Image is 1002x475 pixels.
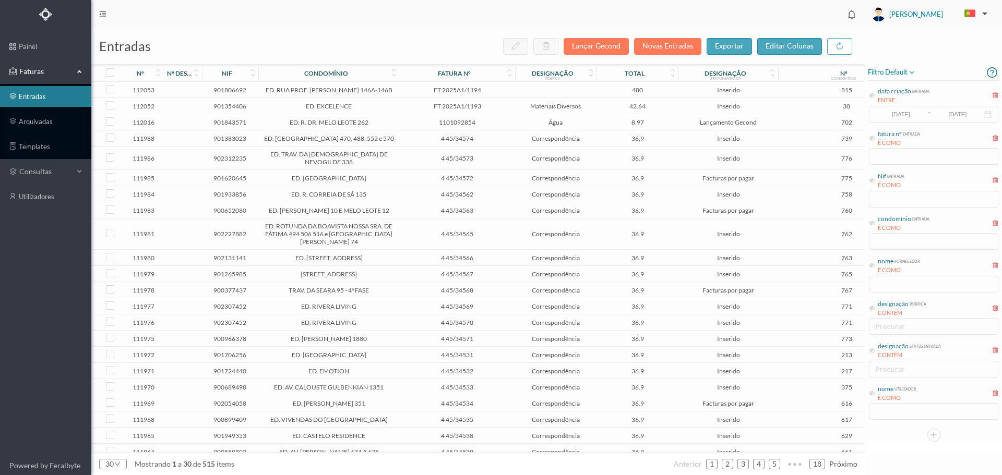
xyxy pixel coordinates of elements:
span: 112052 [125,102,161,110]
span: ED. EMOTION [261,367,397,375]
span: Inserido [681,416,776,423]
span: 213 [781,351,912,359]
span: 773 [781,335,912,343]
span: 901265985 [205,270,255,278]
span: 4 45/34566 [402,254,512,262]
div: ENTRE [878,96,929,105]
span: 36.9 [599,270,676,278]
span: Correspondência [518,367,594,375]
span: Correspondência [518,448,594,456]
span: ED. [STREET_ADDRESS] [261,254,397,262]
button: exportar [707,38,752,55]
span: 111986 [125,154,161,162]
span: 4 45/34562 [402,190,512,198]
span: 902312235 [205,154,255,162]
span: ED. ROTUNDA DA BOAVISTA NOSSA SRA. DE FÁTIMA 494 506 516 e [GEOGRAPHIC_DATA][PERSON_NAME] 74 [261,222,397,246]
span: Inserido [681,230,776,238]
button: editar colunas [757,38,822,55]
span: 4 45/34573 [402,154,512,162]
span: mostrando [135,459,171,468]
span: Novas Entradas [634,41,707,50]
span: 901843571 [205,118,255,126]
a: 3 [738,456,748,472]
span: 900689498 [205,383,255,391]
li: Página Anterior [674,456,702,472]
span: 901949353 [205,432,255,440]
span: 765 [781,270,912,278]
li: 2 [722,459,733,469]
span: ••• [784,456,805,462]
button: PT [956,6,992,22]
span: 8.97 [599,118,676,126]
span: 4 45/34534 [402,399,512,407]
span: 616 [781,399,912,407]
span: exportar [715,41,744,50]
span: ED. AV. [PERSON_NAME] 674 A 678 [261,448,397,456]
span: ED. [GEOGRAPHIC_DATA] 470, 488, 552 e 570 [261,135,397,142]
span: 901354406 [205,102,255,110]
span: 902307452 [205,319,255,326]
span: 4 45/34574 [402,135,512,142]
span: 901620645 [205,174,255,182]
span: Inserido [681,270,776,278]
span: 4 45/34538 [402,432,512,440]
span: ED. RUA PROF. [PERSON_NAME] 146A-146B [261,86,397,94]
span: 36.9 [599,286,676,294]
span: 111968 [125,416,161,423]
span: Inserido [681,432,776,440]
span: 111981 [125,230,161,238]
span: 36.9 [599,399,676,407]
span: 901706256 [205,351,255,359]
li: 4 [753,459,765,469]
span: 762 [781,230,912,238]
span: 771 [781,302,912,310]
span: 758 [781,190,912,198]
span: 4 45/34539 [402,448,512,456]
span: 111979 [125,270,161,278]
span: Água [518,118,594,126]
span: 112016 [125,118,161,126]
span: 111964 [125,448,161,456]
span: Correspondência [518,206,594,214]
span: Inserido [681,86,776,94]
span: FT 2025A1/1194 [402,86,512,94]
span: Inserido [681,448,776,456]
span: 217 [781,367,912,375]
span: 4 45/34533 [402,383,512,391]
span: Correspondência [518,383,594,391]
span: Correspondência [518,432,594,440]
li: Avançar 5 Páginas [784,456,805,472]
span: Inserido [681,154,776,162]
span: 111980 [125,254,161,262]
span: 111971 [125,367,161,375]
span: Correspondência [518,286,594,294]
span: 112053 [125,86,161,94]
span: anterior [674,459,702,468]
span: Facturas por pagar [681,174,776,182]
span: 4 45/34535 [402,416,512,423]
span: próximo [829,459,857,468]
span: 36.9 [599,319,676,326]
span: 111975 [125,335,161,343]
span: items [217,459,234,468]
span: Inserido [681,367,776,375]
span: 111976 [125,319,161,326]
div: utilizador [893,384,916,392]
span: TRAV. DA SEARA 95 - 4ª FASE [261,286,397,294]
span: Inserido [681,190,776,198]
div: rubrica [545,76,560,80]
span: 36.9 [599,335,676,343]
span: ED. VIVENDAS DO [GEOGRAPHIC_DATA] [261,416,397,423]
span: Inserido [681,335,776,343]
span: 901933856 [205,190,255,198]
span: 767 [781,286,912,294]
span: filtro default [868,66,916,79]
div: designação [878,299,909,309]
div: nº [840,69,848,77]
li: 1 [706,459,718,469]
span: 42.64 [599,102,676,110]
div: É COMO [878,394,916,403]
span: 36.9 [599,351,676,359]
span: Inserido [681,135,776,142]
span: ED. R. CORREIA DE SÁ 135 [261,190,397,198]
